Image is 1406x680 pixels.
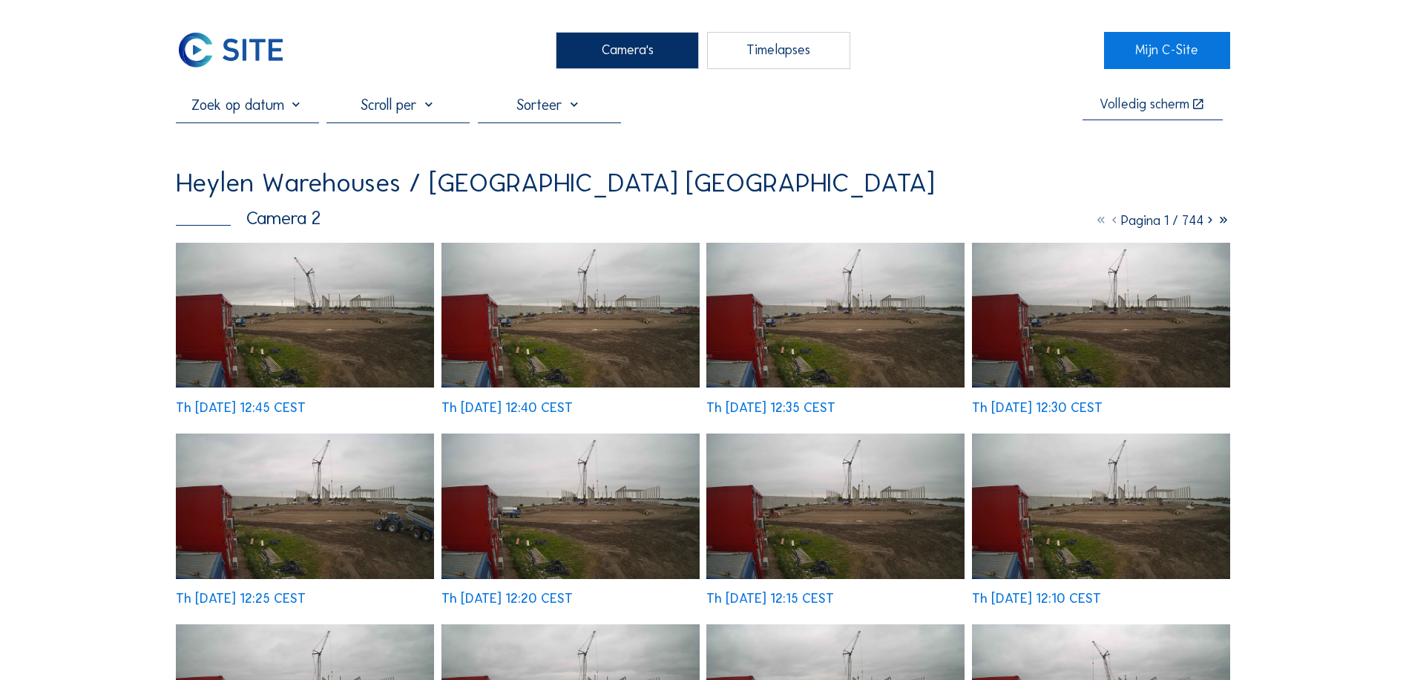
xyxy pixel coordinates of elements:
[972,592,1101,606] div: Th [DATE] 12:10 CEST
[706,434,965,579] img: image_53268654
[556,32,699,69] div: Camera's
[176,209,321,227] div: Camera 2
[441,402,573,415] div: Th [DATE] 12:40 CEST
[706,592,834,606] div: Th [DATE] 12:15 CEST
[972,402,1103,415] div: Th [DATE] 12:30 CEST
[441,243,700,388] img: image_53269340
[706,243,965,388] img: image_53269189
[176,243,434,388] img: image_53269501
[972,243,1230,388] img: image_53269035
[1104,32,1231,69] a: Mijn C-Site
[176,170,934,197] div: Heylen Warehouses / [GEOGRAPHIC_DATA] [GEOGRAPHIC_DATA]
[176,32,286,69] img: C-SITE Logo
[1121,212,1203,229] span: Pagina 1 / 744
[441,592,573,606] div: Th [DATE] 12:20 CEST
[176,32,303,69] a: C-SITE Logo
[1100,98,1189,112] div: Volledig scherm
[441,434,700,579] img: image_53268798
[176,402,306,415] div: Th [DATE] 12:45 CEST
[176,434,434,579] img: image_53268890
[706,402,835,415] div: Th [DATE] 12:35 CEST
[176,96,319,114] input: Zoek op datum 󰅀
[707,32,850,69] div: Timelapses
[176,592,306,606] div: Th [DATE] 12:25 CEST
[972,434,1230,579] img: image_53268513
